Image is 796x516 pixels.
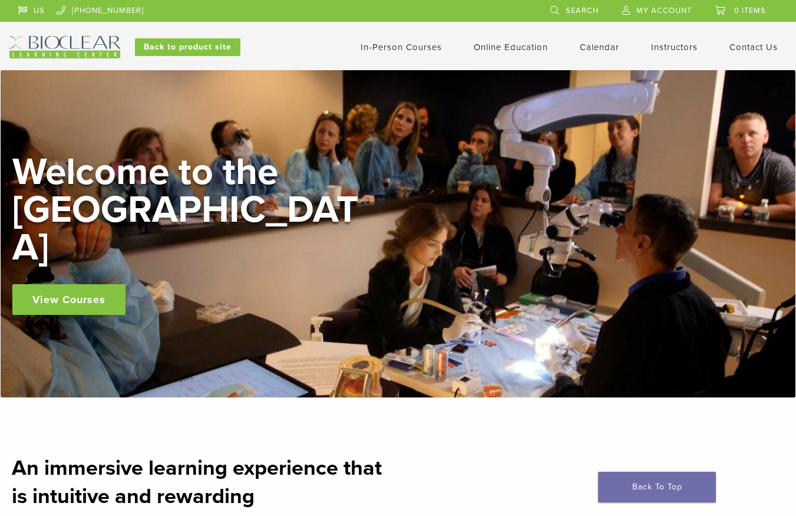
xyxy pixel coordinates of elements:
[135,38,240,56] a: Back to product site
[734,6,766,15] span: 0 items
[12,284,125,315] a: View Courses
[12,455,382,509] strong: An immersive learning experience that is intuitive and rewarding
[474,42,548,52] a: Online Education
[651,42,698,52] a: Instructors
[12,153,366,267] h2: Welcome to the [GEOGRAPHIC_DATA]
[580,42,619,52] a: Calendar
[9,36,120,58] img: Bioclear
[566,6,599,15] span: Search
[729,42,778,52] a: Contact Us
[361,42,442,52] a: In-Person Courses
[636,6,692,15] span: My Account
[598,472,716,502] a: Back To Top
